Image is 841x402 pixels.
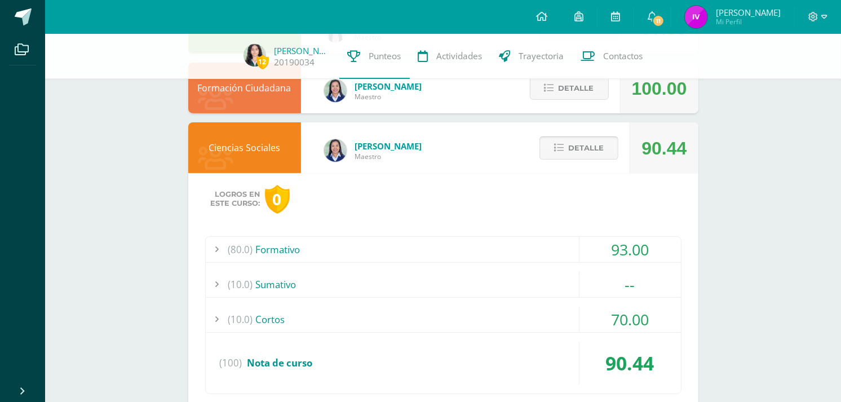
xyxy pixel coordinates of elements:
[519,50,564,62] span: Trayectoria
[604,50,643,62] span: Contactos
[369,50,401,62] span: Punteos
[579,342,681,385] div: 90.44
[410,34,491,79] a: Actividades
[632,63,687,114] div: 100.00
[530,77,609,100] button: Detalle
[559,78,594,99] span: Detalle
[324,79,347,102] img: 0720b70caab395a5f554da48e8831271.png
[579,237,681,262] div: 93.00
[641,123,687,174] div: 90.44
[228,237,253,262] span: (80.0)
[211,190,260,208] span: Logros en este curso:
[539,136,618,160] button: Detalle
[339,34,410,79] a: Punteos
[355,152,422,161] span: Maestro
[437,50,483,62] span: Actividades
[275,56,315,68] a: 20190034
[716,7,781,18] span: [PERSON_NAME]
[579,272,681,297] div: --
[685,6,707,28] img: 63131e9f9ecefa68a367872e9c6fe8c2.png
[568,138,604,158] span: Detalle
[228,272,253,297] span: (10.0)
[228,307,253,332] span: (10.0)
[716,17,781,26] span: Mi Perfil
[275,45,331,56] a: [PERSON_NAME]
[188,122,301,173] div: Ciencias Sociales
[256,55,269,69] span: 12
[355,81,422,92] span: [PERSON_NAME]
[206,237,681,262] div: Formativo
[652,15,665,27] span: 11
[220,342,242,385] span: (100)
[491,34,573,79] a: Trayectoria
[188,63,301,113] div: Formación Ciudadana
[206,272,681,297] div: Sumativo
[573,34,652,79] a: Contactos
[324,139,347,162] img: 0720b70caab395a5f554da48e8831271.png
[355,140,422,152] span: [PERSON_NAME]
[244,44,266,67] img: e484bfb8fca8785d6216b8c16235e2c5.png
[206,307,681,332] div: Cortos
[355,92,422,101] span: Maestro
[579,307,681,332] div: 70.00
[247,356,313,369] span: Nota de curso
[265,185,290,214] div: 0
